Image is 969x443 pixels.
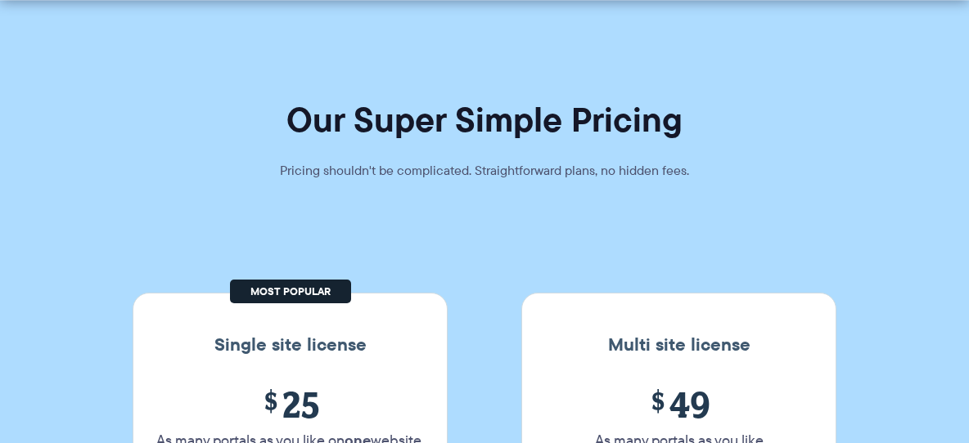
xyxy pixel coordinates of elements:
[150,384,430,425] span: 25
[539,384,819,425] span: 49
[539,334,819,356] h3: Multi site license
[150,334,430,356] h3: Single site license
[239,162,730,180] p: Pricing shouldn't be complicated. Straightforward plans, no hidden fees.
[12,98,957,141] h1: Our Super Simple Pricing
